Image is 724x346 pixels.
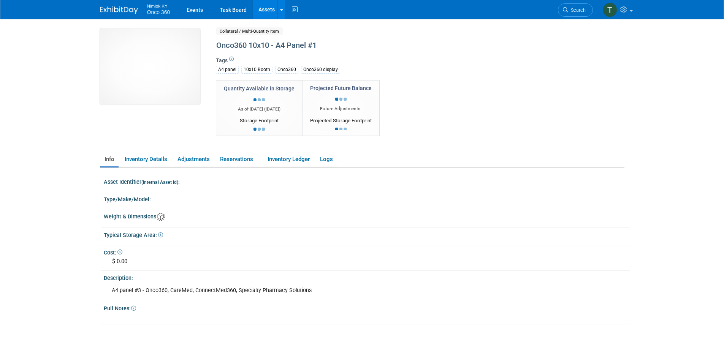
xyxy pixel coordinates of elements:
[104,211,630,221] div: Weight & Dimensions
[263,153,314,166] a: Inventory Ledger
[275,66,298,74] div: Onco360
[603,3,617,17] img: Tim Bugaile
[104,176,630,186] div: Asset Identifier :
[216,57,562,79] div: Tags
[141,180,178,185] small: (Internal Asset Id)
[241,66,272,74] div: 10x10 Booth
[104,272,630,282] div: Description:
[214,39,562,52] div: Onco360 10x10 - A4 Panel #1
[157,213,165,221] img: Asset Weight and Dimensions
[173,153,214,166] a: Adjustments
[253,128,265,131] img: loading...
[310,84,372,92] div: Projected Future Balance
[224,115,295,125] div: Storage Footprint
[100,6,138,14] img: ExhibitDay
[315,153,337,166] a: Logs
[216,66,239,74] div: A4 panel
[310,115,372,125] div: Projected Storage Footprint
[104,303,630,312] div: Pull Notes:
[310,106,372,112] div: Future Adjustments:
[100,153,119,166] a: Info
[224,106,295,112] div: As of [DATE] ( )
[109,256,624,267] div: $ 0.00
[335,98,347,101] img: loading...
[147,2,170,9] span: Nimlok KY
[100,28,200,104] img: View Images
[568,7,586,13] span: Search
[224,85,295,92] div: Quantity Available in Storage
[335,128,347,131] img: loading...
[104,247,630,256] div: Cost:
[301,66,340,74] div: Onco360 display
[558,3,593,17] a: Search
[120,153,171,166] a: Inventory Details
[215,153,261,166] a: Reservations
[106,283,530,298] div: A4 panel #3 - Onco360, CareMed, ConnectMed360, Specialty Pharmacy Solutions
[147,9,170,15] span: Onco 360
[253,98,265,101] img: loading...
[216,27,283,35] span: Collateral / Multi-Quantity Item
[266,106,279,112] span: [DATE]
[104,232,163,238] span: Typical Storage Area:
[104,194,630,203] div: Type/Make/Model:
